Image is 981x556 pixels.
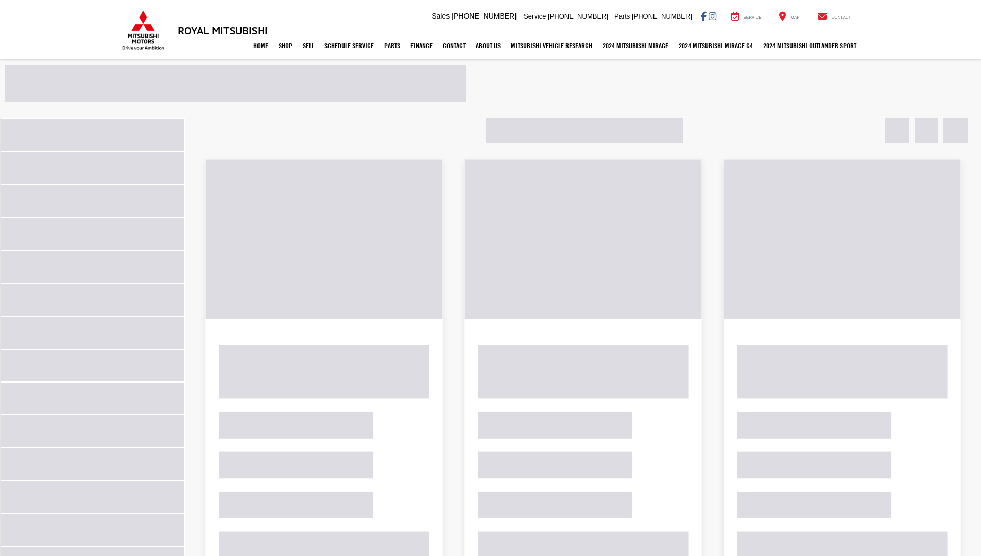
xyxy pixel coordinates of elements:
[744,15,762,20] span: Service
[273,33,298,59] a: Shop
[614,12,630,20] span: Parts
[178,25,268,36] h3: Royal Mitsubishi
[405,33,438,59] a: Finance
[452,12,517,20] span: [PHONE_NUMBER]
[758,33,862,59] a: 2024 Mitsubishi Outlander SPORT
[471,33,506,59] a: About Us
[298,33,319,59] a: Sell
[724,11,769,22] a: Service
[810,11,859,22] a: Contact
[548,12,608,20] span: [PHONE_NUMBER]
[438,33,471,59] a: Contact
[771,11,807,22] a: Map
[701,12,707,20] a: Facebook: Click to visit our Facebook page
[524,12,546,20] span: Service
[709,12,716,20] a: Instagram: Click to visit our Instagram page
[597,33,674,59] a: 2024 Mitsubishi Mirage
[248,33,273,59] a: Home
[506,33,597,59] a: Mitsubishi Vehicle Research
[632,12,692,20] span: [PHONE_NUMBER]
[432,12,450,20] span: Sales
[319,33,379,59] a: Schedule Service: Opens in a new tab
[790,15,799,20] span: Map
[674,33,758,59] a: 2024 Mitsubishi Mirage G4
[120,10,166,50] img: Mitsubishi
[831,15,851,20] span: Contact
[379,33,405,59] a: Parts: Opens in a new tab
